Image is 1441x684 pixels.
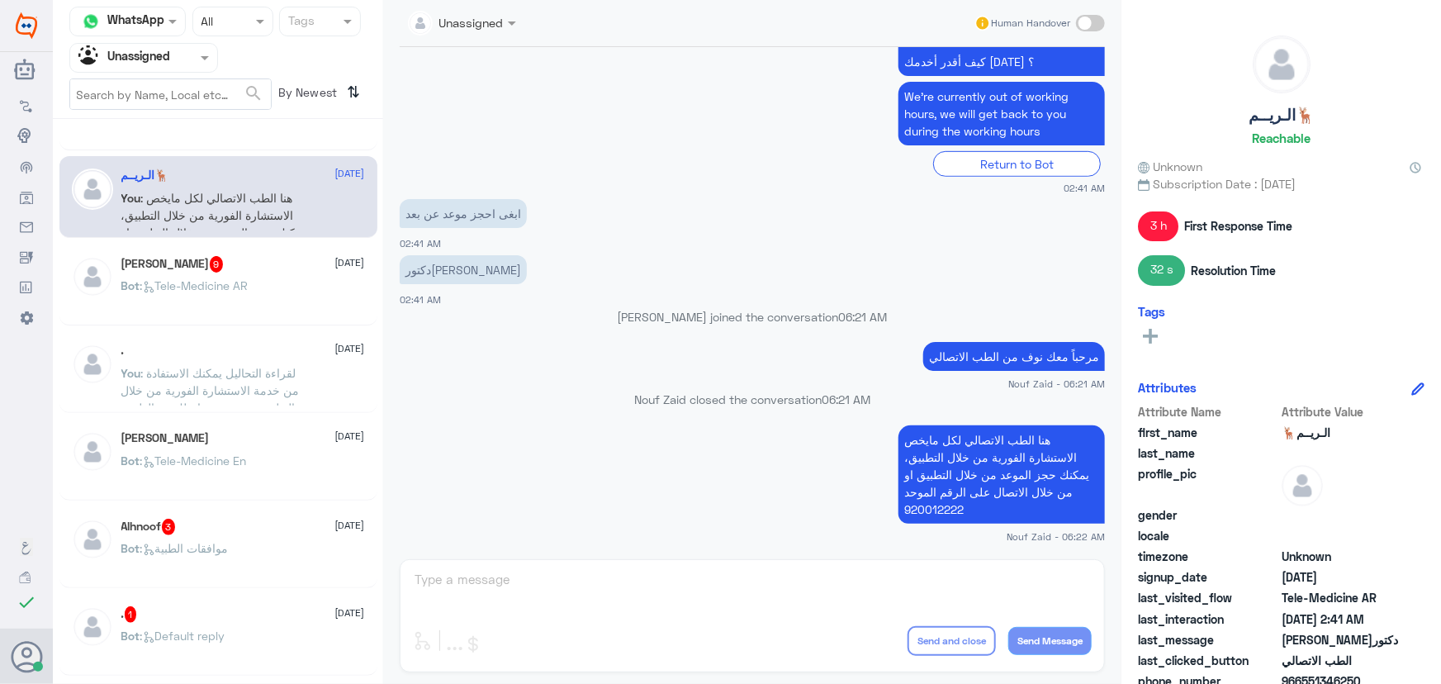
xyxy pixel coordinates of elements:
[272,78,341,112] span: By Newest
[1138,424,1278,441] span: first_name
[1282,652,1401,669] span: الطب الاتصالي
[400,308,1105,325] p: [PERSON_NAME] joined the conversation
[1138,610,1278,628] span: last_interaction
[1138,506,1278,524] span: gender
[1138,211,1178,241] span: 3 h
[11,641,42,672] button: Avatar
[933,151,1101,177] div: Return to Bot
[1282,631,1401,648] span: دكتوره نفين
[1282,548,1401,565] span: Unknown
[1138,403,1278,420] span: Attribute Name
[1007,530,1105,544] span: Nouf Zaid - 06:22 AM
[400,199,527,228] p: 14/10/2025, 2:41 AM
[1008,627,1092,655] button: Send Message
[1138,589,1278,606] span: last_visited_flow
[72,169,113,210] img: defaultAdmin.png
[125,606,137,623] span: 1
[1282,403,1401,420] span: Attribute Value
[1138,444,1278,462] span: last_name
[335,255,365,270] span: [DATE]
[335,166,365,181] span: [DATE]
[1138,652,1278,669] span: last_clicked_button
[1138,631,1278,648] span: last_message
[121,256,224,273] h5: aisha alhazmi
[400,391,1105,408] p: Nouf Zaid closed the conversation
[1138,465,1278,503] span: profile_pic
[72,344,113,385] img: defaultAdmin.png
[70,79,271,109] input: Search by Name, Local etc…
[121,541,140,555] span: Bot
[1282,506,1401,524] span: null
[898,425,1105,524] p: 14/10/2025, 6:22 AM
[1282,610,1401,628] span: 2025-10-13T23:41:32.904Z
[335,429,365,444] span: [DATE]
[1008,377,1105,391] span: Nouf Zaid - 06:21 AM
[121,191,141,205] span: You
[16,12,37,39] img: Widebot Logo
[1138,568,1278,586] span: signup_date
[17,592,36,612] i: check
[1064,181,1105,195] span: 02:41 AM
[1138,255,1185,285] span: 32 s
[244,83,263,103] span: search
[140,629,225,643] span: : Default reply
[335,341,365,356] span: [DATE]
[1282,589,1401,606] span: Tele-Medicine AR
[121,344,125,358] h5: .
[335,518,365,533] span: [DATE]
[1138,548,1278,565] span: timezone
[1282,568,1401,586] span: 2025-10-13T23:41:04.815Z
[908,626,996,656] button: Send and close
[72,606,113,648] img: defaultAdmin.png
[78,45,103,70] img: Unassigned.svg
[839,310,888,324] span: 06:21 AM
[1191,262,1276,279] span: Resolution Time
[121,431,210,445] h5: Hassan Agha
[72,519,113,560] img: defaultAdmin.png
[1138,527,1278,544] span: locale
[1184,217,1292,235] span: First Response Time
[400,255,527,284] p: 14/10/2025, 2:41 AM
[121,278,140,292] span: Bot
[162,519,176,535] span: 3
[348,78,361,106] i: ⇅
[400,294,441,305] span: 02:41 AM
[898,82,1105,145] p: 14/10/2025, 2:41 AM
[210,256,224,273] span: 9
[78,9,103,34] img: whatsapp.png
[1282,465,1323,506] img: defaultAdmin.png
[923,342,1105,371] p: 14/10/2025, 6:21 AM
[1138,380,1197,395] h6: Attributes
[121,169,169,183] h5: الـريــم🦌
[121,191,306,274] span: : هنا الطب الاتصالي لكل مايخص الاستشارة الفورية من خلال التطبيق، يمكنك حجز الموعد من خلال التطبيق...
[244,80,263,107] button: search
[286,12,315,33] div: Tags
[72,256,113,297] img: defaultAdmin.png
[1138,175,1424,192] span: Subscription Date : [DATE]
[140,541,229,555] span: : موافقات الطبية
[335,606,365,620] span: [DATE]
[1282,527,1401,544] span: null
[400,238,441,249] span: 02:41 AM
[121,519,176,535] h5: Alhnoof
[72,431,113,473] img: defaultAdmin.png
[1252,131,1311,145] h6: Reachable
[1138,158,1202,175] span: Unknown
[822,392,870,406] span: 06:21 AM
[1282,424,1401,441] span: الـريــم🦌
[121,366,141,380] span: You
[140,454,247,468] span: : Tele-Medicine En
[121,629,140,643] span: Bot
[1138,304,1165,319] h6: Tags
[121,454,140,468] span: Bot
[121,366,300,432] span: : لقراءة التحاليل يمكنك الاستفادة من خدمة الاستشارة الفورية من خلال التطبيق بحيث يتم تواصلك مع ال...
[121,606,137,623] h5: .
[991,16,1070,31] span: Human Handover
[1254,36,1310,93] img: defaultAdmin.png
[1249,106,1315,125] h5: الـريــم🦌
[140,278,249,292] span: : Tele-Medicine AR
